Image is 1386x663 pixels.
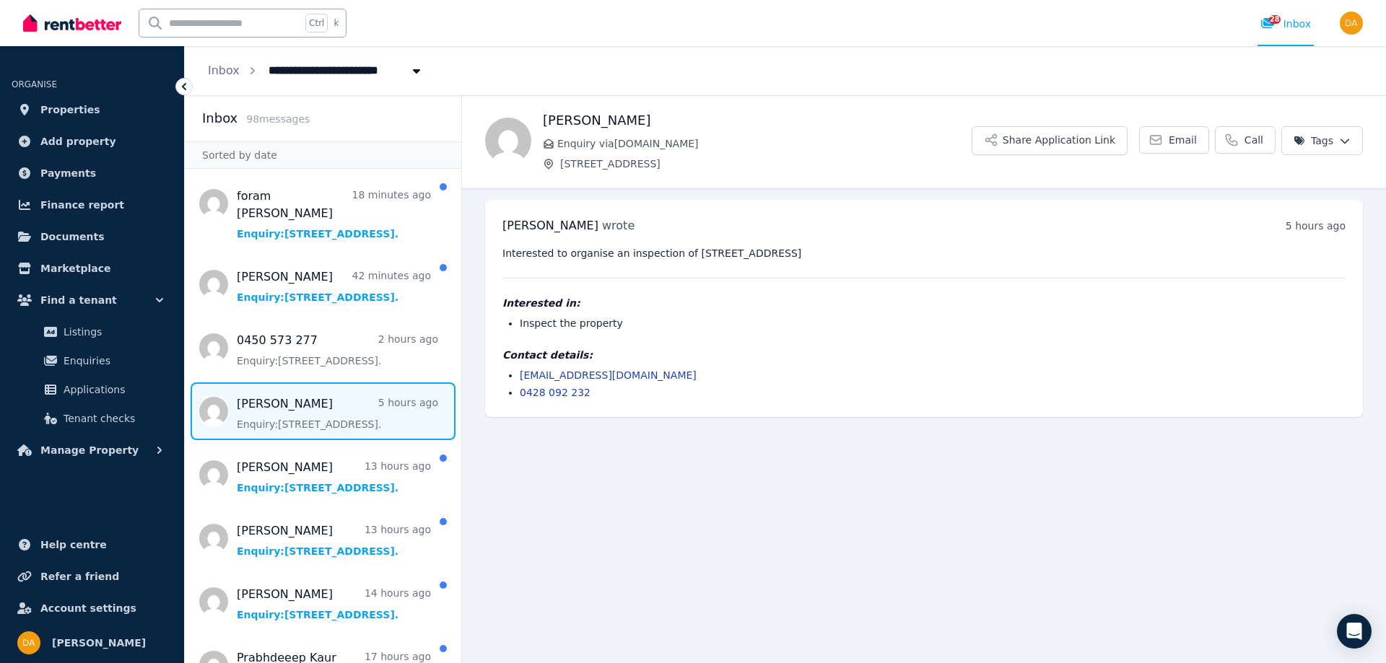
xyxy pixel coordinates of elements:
h4: Contact details: [502,348,1346,362]
a: Email [1139,126,1209,154]
a: Properties [12,95,173,124]
span: Finance report [40,196,124,214]
div: Open Intercom Messenger [1337,614,1372,649]
img: Jordan Kenny [485,118,531,164]
span: Payments [40,164,96,182]
nav: Breadcrumb [185,46,447,95]
span: Documents [40,228,105,245]
a: Call [1215,126,1276,154]
span: Manage Property [40,442,139,459]
img: Drew Andrea [17,631,40,654]
span: Find a tenant [40,291,117,309]
span: k [334,17,339,29]
span: Tenant checks [64,410,161,427]
pre: Interested to organise an inspection of [STREET_ADDRESS] [502,246,1346,260]
button: Share Application Link [972,126,1128,155]
a: Account settings [12,594,173,623]
a: [PERSON_NAME]5 hours agoEnquiry:[STREET_ADDRESS]. [237,395,438,431]
img: Drew Andrea [1340,12,1363,35]
span: Email [1169,133,1197,147]
span: 28 [1269,15,1281,24]
time: 5 hours ago [1286,220,1346,232]
span: 98 message s [246,113,310,125]
span: Account settings [40,600,136,617]
div: Sorted by date [185,141,461,169]
a: foram [PERSON_NAME]18 minutes agoEnquiry:[STREET_ADDRESS]. [237,188,431,241]
span: Marketplace [40,260,110,277]
span: Applications [64,381,161,398]
a: [PERSON_NAME]13 hours agoEnquiry:[STREET_ADDRESS]. [237,459,431,495]
a: Marketplace [12,254,173,283]
a: Inbox [208,63,240,77]
a: Help centre [12,530,173,559]
span: [PERSON_NAME] [52,634,146,651]
span: [STREET_ADDRESS] [560,157,972,171]
a: [PERSON_NAME]13 hours agoEnquiry:[STREET_ADDRESS]. [237,522,431,558]
span: Call [1245,133,1263,147]
a: Tenant checks [17,404,167,433]
img: RentBetter [23,12,121,34]
h4: Interested in: [502,296,1346,310]
div: Inbox [1260,17,1311,31]
button: Tags [1281,126,1363,155]
h2: Inbox [202,108,237,128]
a: [PERSON_NAME]14 hours agoEnquiry:[STREET_ADDRESS]. [237,586,431,622]
a: Documents [12,222,173,251]
span: Listings [64,323,161,341]
span: Tags [1294,133,1333,148]
button: Find a tenant [12,286,173,315]
a: Enquiries [17,346,167,375]
h1: [PERSON_NAME] [543,110,972,131]
a: 0450 573 2772 hours agoEnquiry:[STREET_ADDRESS]. [237,332,438,368]
span: Ctrl [305,14,328,32]
a: Finance report [12,190,173,219]
span: [PERSON_NAME] [502,219,598,232]
span: Enquiries [64,352,161,369]
span: wrote [602,219,635,232]
span: Enquiry via [DOMAIN_NAME] [557,136,972,151]
a: Listings [17,317,167,346]
li: Inspect the property [520,316,1346,330]
button: Manage Property [12,436,173,465]
span: Add property [40,133,116,150]
a: 0428 092 232 [520,387,590,398]
span: Refer a friend [40,568,119,585]
span: Properties [40,101,100,118]
a: Applications [17,375,167,404]
a: [EMAIL_ADDRESS][DOMAIN_NAME] [520,369,697,381]
a: [PERSON_NAME]42 minutes agoEnquiry:[STREET_ADDRESS]. [237,268,431,304]
a: Add property [12,127,173,156]
a: Payments [12,159,173,188]
a: Refer a friend [12,562,173,591]
span: Help centre [40,536,107,553]
span: ORGANISE [12,79,57,89]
